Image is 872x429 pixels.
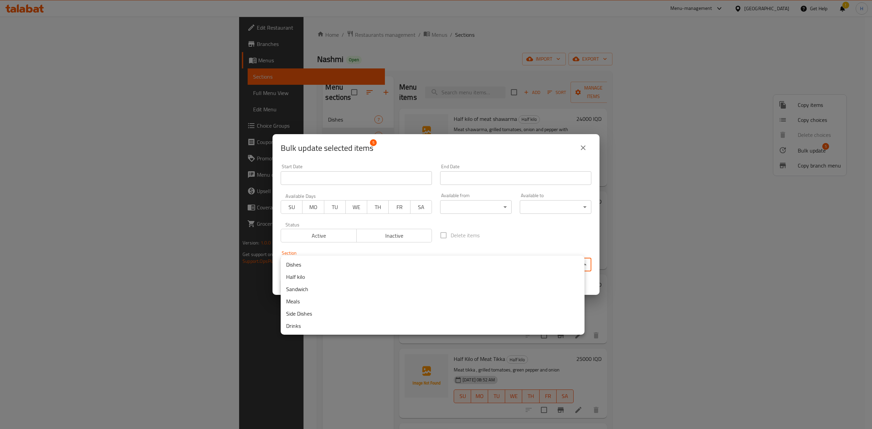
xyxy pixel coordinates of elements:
[281,320,585,332] li: Drinks
[281,307,585,320] li: Side Dishes
[281,295,585,307] li: Meals
[281,283,585,295] li: Sandwich
[281,271,585,283] li: Half kilo
[281,258,585,271] li: Dishes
